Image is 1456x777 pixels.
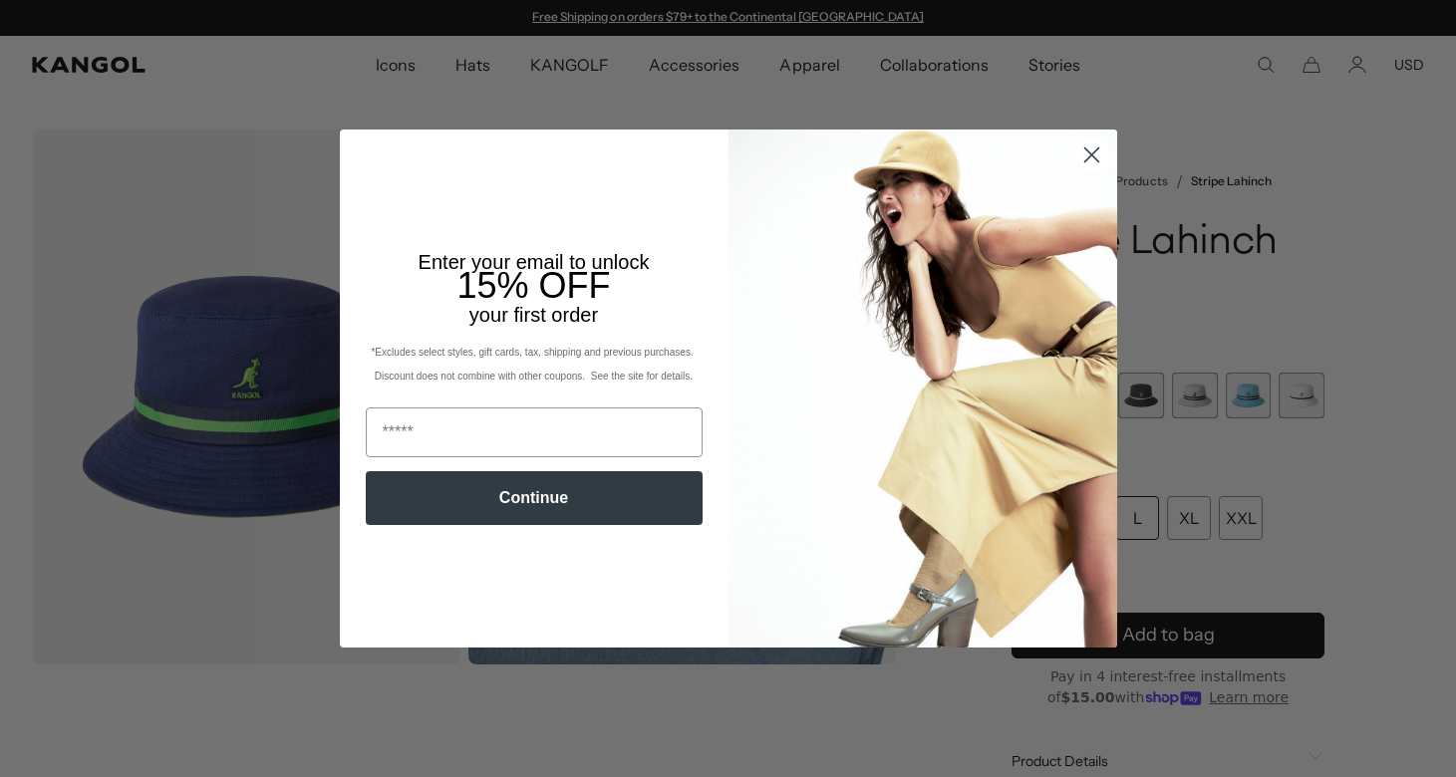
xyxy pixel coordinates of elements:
img: 93be19ad-e773-4382-80b9-c9d740c9197f.jpeg [728,129,1117,647]
button: Close dialog [1074,137,1109,172]
span: your first order [469,304,598,326]
button: Continue [366,471,703,525]
span: 15% OFF [456,265,610,306]
input: Email [366,407,703,457]
span: *Excludes select styles, gift cards, tax, shipping and previous purchases. Discount does not comb... [371,347,696,382]
span: Enter your email to unlock [419,251,650,273]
